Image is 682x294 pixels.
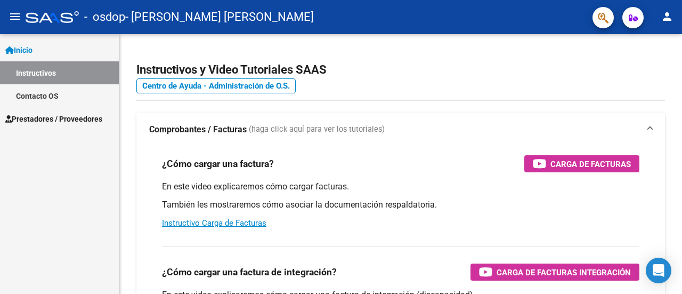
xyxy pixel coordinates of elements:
[162,199,639,211] p: También les mostraremos cómo asociar la documentación respaldatoria.
[524,155,639,172] button: Carga de Facturas
[136,78,296,93] a: Centro de Ayuda - Administración de O.S.
[9,10,21,23] mat-icon: menu
[162,218,266,228] a: Instructivo Carga de Facturas
[5,44,33,56] span: Inicio
[550,157,631,171] span: Carga de Facturas
[149,124,247,136] strong: Comprobantes / Facturas
[162,265,337,280] h3: ¿Cómo cargar una factura de integración?
[125,5,314,29] span: - [PERSON_NAME] [PERSON_NAME]
[162,156,274,171] h3: ¿Cómo cargar una factura?
[249,124,385,136] span: (haga click aquí para ver los tutoriales)
[84,5,125,29] span: - osdop
[646,258,671,283] div: Open Intercom Messenger
[497,266,631,279] span: Carga de Facturas Integración
[470,264,639,281] button: Carga de Facturas Integración
[136,113,665,147] mat-expansion-panel-header: Comprobantes / Facturas (haga click aquí para ver los tutoriales)
[661,10,673,23] mat-icon: person
[136,60,665,80] h2: Instructivos y Video Tutoriales SAAS
[162,181,639,193] p: En este video explicaremos cómo cargar facturas.
[5,113,102,125] span: Prestadores / Proveedores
